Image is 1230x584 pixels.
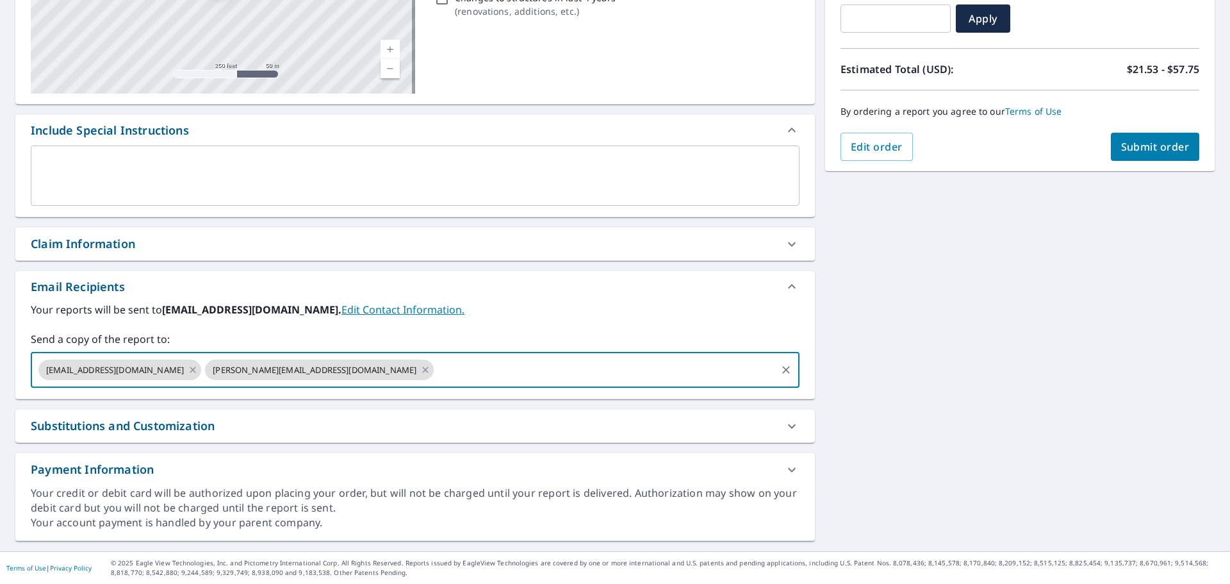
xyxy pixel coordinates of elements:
[1121,140,1190,154] span: Submit order
[31,122,189,139] div: Include Special Instructions
[31,278,125,296] div: Email Recipients
[38,360,201,380] div: [EMAIL_ADDRESS][DOMAIN_NAME]
[31,331,799,347] label: Send a copy of the report to:
[31,515,799,530] div: Your account payment is handled by your parent company.
[205,360,434,380] div: [PERSON_NAME][EMAIL_ADDRESS][DOMAIN_NAME]
[381,59,400,78] a: Current Level 17, Zoom Out
[1005,105,1062,117] a: Terms of Use
[381,40,400,59] a: Current Level 17, Zoom In
[1111,133,1200,161] button: Submit order
[31,486,799,515] div: Your credit or debit card will be authorized upon placing your order, but will not be charged unt...
[6,563,46,572] a: Terms of Use
[111,558,1224,578] p: © 2025 Eagle View Technologies, Inc. and Pictometry International Corp. All Rights Reserved. Repo...
[840,62,1020,77] p: Estimated Total (USD):
[31,302,799,317] label: Your reports will be sent to
[840,133,913,161] button: Edit order
[31,235,135,253] div: Claim Information
[205,364,424,376] span: [PERSON_NAME][EMAIL_ADDRESS][DOMAIN_NAME]
[966,12,1000,26] span: Apply
[956,4,1010,33] button: Apply
[162,303,341,317] b: [EMAIL_ADDRESS][DOMAIN_NAME].
[15,410,815,442] div: Substitutions and Customization
[38,364,192,376] span: [EMAIL_ADDRESS][DOMAIN_NAME]
[341,303,464,317] a: EditContactInfo
[31,461,154,478] div: Payment Information
[851,140,903,154] span: Edit order
[777,361,795,379] button: Clear
[15,453,815,486] div: Payment Information
[455,4,616,18] p: ( renovations, additions, etc. )
[15,271,815,302] div: Email Recipients
[6,564,92,572] p: |
[15,228,815,260] div: Claim Information
[1127,62,1199,77] p: $21.53 - $57.75
[31,417,215,435] div: Substitutions and Customization
[840,106,1199,117] p: By ordering a report you agree to our
[15,115,815,146] div: Include Special Instructions
[50,563,92,572] a: Privacy Policy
